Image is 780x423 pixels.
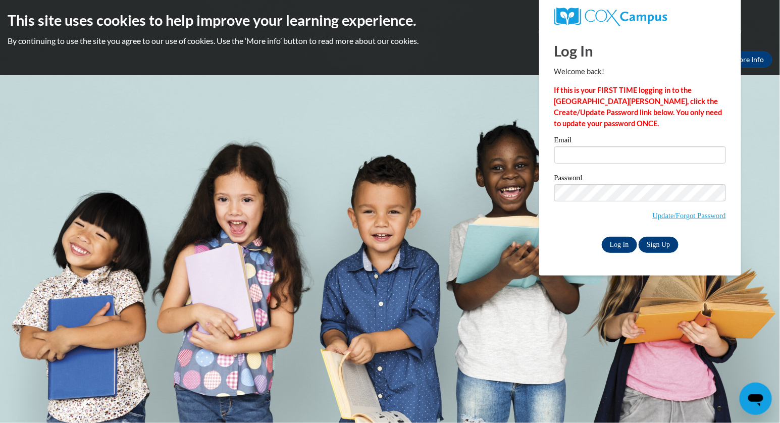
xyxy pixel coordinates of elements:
[740,383,772,415] iframe: Button to launch messaging window
[8,35,772,46] p: By continuing to use the site you agree to our use of cookies. Use the ‘More info’ button to read...
[554,40,726,61] h1: Log In
[554,86,722,128] strong: If this is your FIRST TIME logging in to the [GEOGRAPHIC_DATA][PERSON_NAME], click the Create/Upd...
[554,66,726,77] p: Welcome back!
[554,136,726,146] label: Email
[653,211,726,220] a: Update/Forgot Password
[554,8,667,26] img: COX Campus
[725,51,772,68] a: More Info
[8,10,772,30] h2: This site uses cookies to help improve your learning experience.
[639,237,678,253] a: Sign Up
[602,237,637,253] input: Log In
[554,8,726,26] a: COX Campus
[554,174,726,184] label: Password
